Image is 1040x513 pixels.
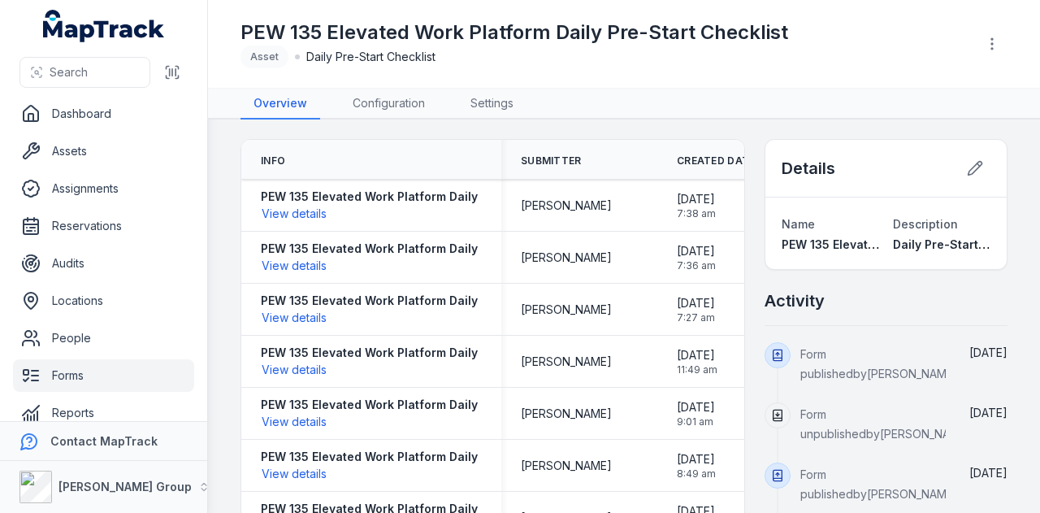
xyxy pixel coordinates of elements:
span: [PERSON_NAME] [521,250,612,266]
span: [DATE] [677,243,716,259]
a: Configuration [340,89,438,120]
span: Info [261,154,285,167]
time: 09/08/2025, 11:49:54 am [677,347,717,376]
span: Submitter [521,154,582,167]
button: View details [261,309,327,327]
a: Settings [457,89,526,120]
span: [DATE] [677,295,715,311]
a: Assignments [13,172,194,205]
strong: [PERSON_NAME] Group [58,480,192,493]
h1: PEW 135 Elevated Work Platform Daily Pre-Start Checklist [240,20,788,46]
a: Dashboard [13,98,194,130]
time: 11/08/2025, 7:38:47 am [677,191,716,220]
span: [PERSON_NAME] [521,458,612,474]
span: Search [50,64,88,80]
span: 11:49 am [677,363,717,376]
a: People [13,322,194,354]
h2: Details [782,157,835,180]
span: Description [893,217,958,231]
a: Forms [13,359,194,392]
span: 9:01 am [677,415,715,428]
span: [DATE] [677,347,717,363]
span: 7:36 am [677,259,716,272]
span: [DATE] [677,399,715,415]
a: Audits [13,247,194,280]
span: [DATE] [969,346,1007,359]
time: 08/08/2025, 8:49:27 am [677,451,716,480]
time: 23/07/2025, 2:24:33 pm [969,466,1007,480]
strong: PEW 135 Elevated Work Platform Daily Pre-Start Checklist [261,293,592,309]
span: [PERSON_NAME] [521,198,612,214]
span: 8:49 am [677,467,716,480]
strong: PEW 135 Elevated Work Platform Daily Pre-Start Checklist [261,189,592,205]
div: Asset [240,46,288,68]
time: 11/08/2025, 7:27:03 am [677,295,715,324]
strong: Contact MapTrack [50,434,158,448]
a: Locations [13,285,194,317]
time: 11/08/2025, 9:07:35 am [969,346,1007,359]
span: [DATE] [969,466,1007,480]
a: Reports [13,397,194,429]
span: 7:27 am [677,311,715,324]
strong: PEW 135 Elevated Work Platform Daily Pre-Start Checklist [261,241,592,257]
span: Daily Pre-Start Checklist [306,49,435,65]
time: 08/08/2025, 9:01:28 am [677,399,715,428]
span: Daily Pre-Start Checklist [893,237,1036,251]
button: View details [261,205,327,223]
strong: PEW 135 Elevated Work Platform Daily Pre-Start Checklist [261,449,592,465]
span: Form published by [PERSON_NAME] [800,347,958,380]
span: [PERSON_NAME] [521,302,612,318]
span: [DATE] [677,191,716,207]
span: Name [782,217,815,231]
button: Search [19,57,150,88]
a: Assets [13,135,194,167]
a: MapTrack [43,10,165,42]
span: Created Date [677,154,756,167]
span: [PERSON_NAME] [521,354,612,370]
button: View details [261,465,327,483]
button: View details [261,413,327,431]
button: View details [261,257,327,275]
span: Form published by [PERSON_NAME] [800,467,958,501]
a: Overview [240,89,320,120]
button: View details [261,361,327,379]
time: 11/08/2025, 7:36:52 am [677,243,716,272]
span: [DATE] [677,451,716,467]
span: 7:38 am [677,207,716,220]
span: Form unpublished by [PERSON_NAME] [800,407,971,441]
strong: PEW 135 Elevated Work Platform Daily Pre-Start Checklist [261,397,592,413]
time: 11/08/2025, 9:06:54 am [969,406,1007,420]
span: [DATE] [969,406,1007,420]
a: Reservations [13,210,194,242]
strong: PEW 135 Elevated Work Platform Daily Pre-Start Checklist [261,345,592,361]
h2: Activity [765,289,825,312]
span: [PERSON_NAME] [521,406,612,422]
